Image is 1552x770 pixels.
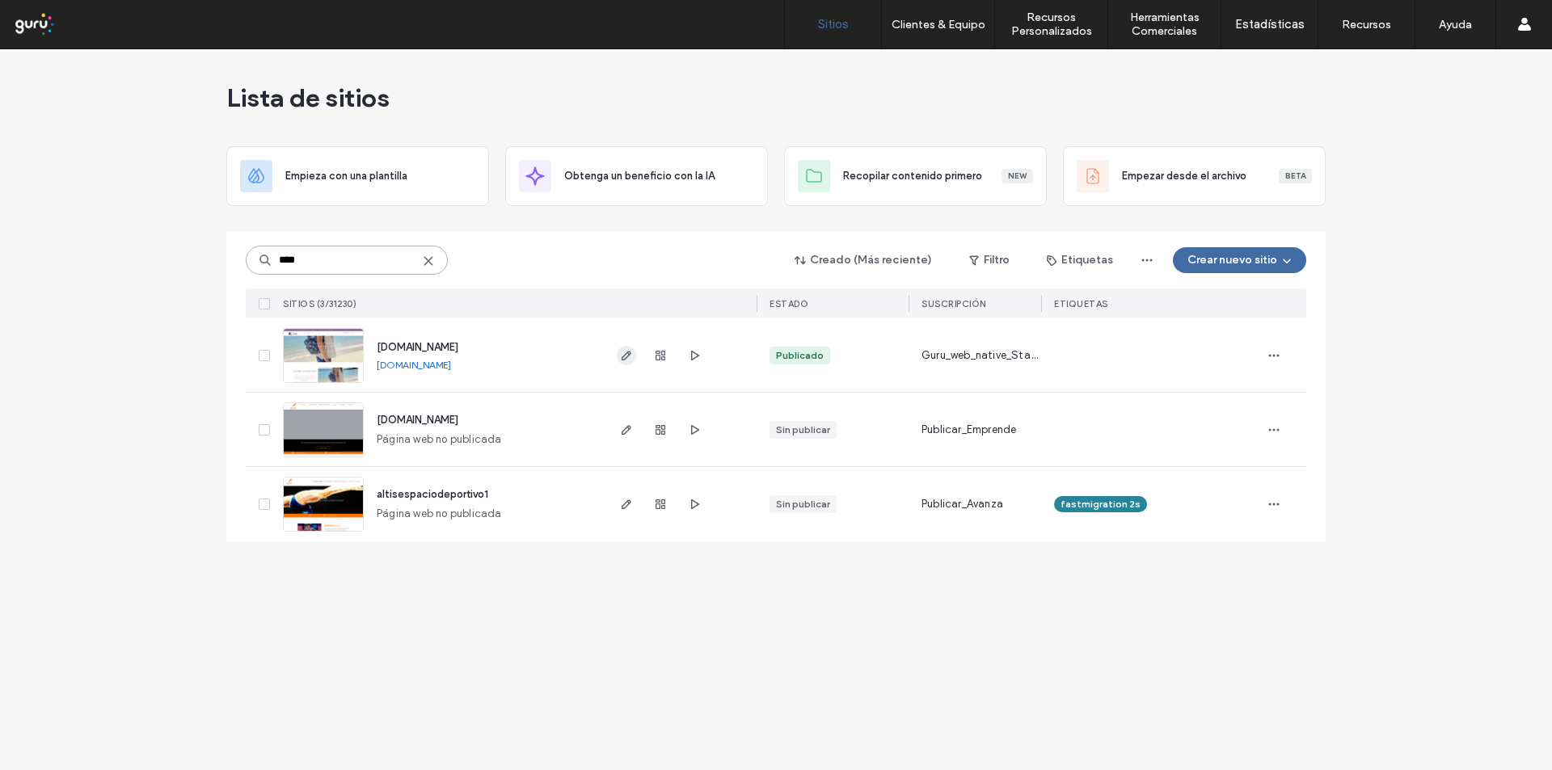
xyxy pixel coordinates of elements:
a: [DOMAIN_NAME] [377,359,451,371]
a: altisespaciodeportivo1 [377,488,488,500]
div: Beta [1279,169,1312,183]
a: [DOMAIN_NAME] [377,341,458,353]
span: Suscripción [921,298,986,309]
label: Recursos Personalizados [995,11,1107,38]
div: Obtenga un beneficio con la IA [505,146,768,206]
span: Guru_web_native_Standard [921,347,1041,364]
span: Página web no publicada [377,431,502,448]
label: Clientes & Equipo [892,18,985,32]
span: SITIOS (3/31230) [283,298,356,309]
div: Recopilar contenido primeroNew [784,146,1047,206]
span: Ayuda [35,11,79,26]
span: Empezar desde el archivo [1122,168,1246,184]
a: [DOMAIN_NAME] [377,414,458,426]
div: Sin publicar [776,423,830,437]
label: Estadísticas [1235,17,1305,32]
button: Creado (Más reciente) [781,247,947,273]
span: Publicar_Emprende [921,422,1016,438]
span: Obtenga un beneficio con la IA [564,168,715,184]
div: New [1002,169,1033,183]
div: Publicado [776,348,824,363]
label: Ayuda [1439,18,1472,32]
span: ESTADO [770,298,808,309]
span: Página web no publicada [377,506,502,522]
span: fastmigration 2s [1061,497,1141,511]
span: Empieza con una plantilla [285,168,407,184]
button: Etiquetas [1032,247,1128,273]
div: Empieza con una plantilla [226,146,489,206]
div: Sin publicar [776,497,830,511]
span: ETIQUETAS [1054,298,1108,309]
label: Recursos [1342,18,1391,32]
span: Lista de sitios [226,82,390,114]
label: Herramientas Comerciales [1108,11,1221,38]
div: Empezar desde el archivoBeta [1063,146,1326,206]
button: Crear nuevo sitio [1173,247,1306,273]
label: Sitios [818,17,849,32]
span: Publicar_Avanza [921,496,1003,512]
span: Recopilar contenido primero [843,168,982,184]
button: Filtro [953,247,1026,273]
